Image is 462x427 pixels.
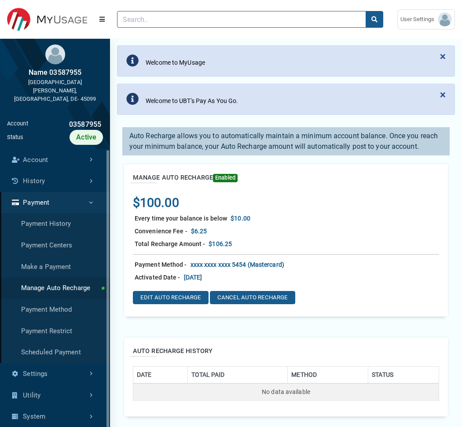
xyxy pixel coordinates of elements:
[117,11,366,28] input: Search
[288,367,368,384] th: METHOD
[189,258,286,271] div: xxxx xxxx xxxx 5454 (Mastercard)
[182,271,204,284] div: [DATE]
[133,193,439,212] div: $100.00
[440,88,446,101] span: ×
[7,78,103,103] div: [GEOGRAPHIC_DATA][PERSON_NAME], [GEOGRAPHIC_DATA], DE- 45099
[133,258,189,271] div: Payment Method -
[189,225,209,238] div: $6.25
[397,9,455,29] a: User Settings
[7,67,103,78] div: Name 03587955
[133,173,238,183] h2: MANAGE AUTO RECHARGE
[400,15,438,24] span: User Settings
[133,383,439,401] td: No data available
[133,225,189,238] div: Convenience Fee -
[94,11,110,27] button: Menu
[187,367,288,384] th: TOTAL PAID
[146,58,205,67] div: Welcome to MyUsage
[7,8,87,31] img: ESITESTV3 Logo
[133,291,209,304] button: EDIT AUTO RECHARGE
[28,119,103,130] div: 03587955
[207,238,234,250] div: $106.25
[146,96,238,106] div: Welcome to UBT's Pay As You Go.
[133,346,439,356] h2: AUTO RECHARGE HISTORY
[229,212,252,225] div: $10.00
[440,50,446,63] span: ×
[7,133,24,141] div: Status
[210,291,295,304] button: CANCEL AUTO RECHARGE
[366,11,383,28] button: search
[126,131,446,152] p: Auto Recharge allows you to automatically maintain a minimum account balance. Once you reach your...
[7,119,28,130] div: Account
[133,212,229,225] div: Every time your balance is below
[368,367,439,384] th: STATUS
[133,367,188,384] th: DATE
[431,46,455,67] button: Close
[133,271,182,284] div: Activated Date -
[70,130,103,145] div: Active
[213,174,238,182] span: Enabled
[133,238,207,250] div: Total Recharge Amount -
[431,84,455,105] button: Close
